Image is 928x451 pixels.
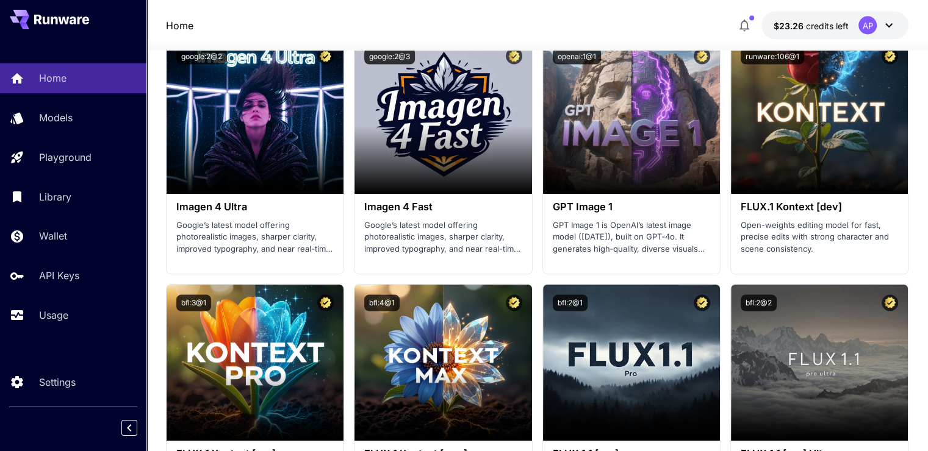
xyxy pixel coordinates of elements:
[39,190,71,204] p: Library
[543,285,720,441] img: alt
[731,285,908,441] img: alt
[694,48,710,64] button: Certified Model – Vetted for best performance and includes a commercial license.
[167,285,344,441] img: alt
[39,229,67,243] p: Wallet
[882,48,898,64] button: Certified Model – Vetted for best performance and includes a commercial license.
[317,48,334,64] button: Certified Model – Vetted for best performance and includes a commercial license.
[553,201,710,213] h3: GPT Image 1
[39,268,79,283] p: API Keys
[176,294,211,311] button: bfl:3@1
[317,294,334,311] button: Certified Model – Vetted for best performance and includes a commercial license.
[354,285,531,441] img: alt
[731,38,908,194] img: alt
[553,219,710,255] p: GPT Image 1 is OpenAI’s latest image model ([DATE]), built on GPT‑4o. It generates high‑quality, ...
[364,219,522,255] p: Google’s latest model offering photorealistic images, sharper clarity, improved typography, and n...
[176,219,334,255] p: Google’s latest model offering photorealistic images, sharper clarity, improved typography, and n...
[774,20,806,30] span: $23.26
[176,201,334,213] h3: Imagen 4 Ultra
[39,110,73,125] p: Models
[176,48,227,64] button: google:2@2
[741,294,777,311] button: bfl:2@2
[774,19,849,32] div: $23.26328
[543,38,720,194] img: alt
[741,201,898,213] h3: FLUX.1 Kontext [dev]
[354,38,531,194] img: alt
[39,150,92,165] p: Playground
[39,308,68,322] p: Usage
[166,18,193,32] a: Home
[364,48,415,64] button: google:2@3
[761,11,908,39] button: $23.26328AP
[806,20,849,30] span: credits left
[741,219,898,255] p: Open-weights editing model for fast, precise edits with strong character and scene consistency.
[364,294,400,311] button: bfl:4@1
[39,71,67,85] p: Home
[166,18,193,32] nav: breadcrumb
[553,294,588,311] button: bfl:2@1
[694,294,710,311] button: Certified Model – Vetted for best performance and includes a commercial license.
[506,294,522,311] button: Certified Model – Vetted for best performance and includes a commercial license.
[858,16,877,34] div: AP
[506,48,522,64] button: Certified Model – Vetted for best performance and includes a commercial license.
[39,375,76,389] p: Settings
[741,48,804,64] button: runware:106@1
[882,294,898,311] button: Certified Model – Vetted for best performance and includes a commercial license.
[553,48,601,64] button: openai:1@1
[364,201,522,213] h3: Imagen 4 Fast
[121,420,137,436] button: Collapse sidebar
[167,38,344,194] img: alt
[131,417,146,439] div: Collapse sidebar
